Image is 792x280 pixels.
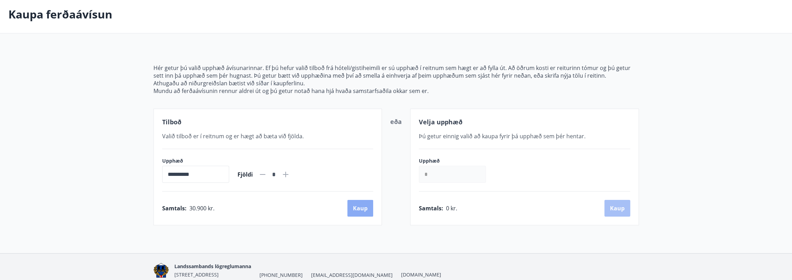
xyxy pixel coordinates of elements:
span: Samtals : [419,204,443,212]
p: Mundu að ferðaávísunin rennur aldrei út og þú getur notað hana hjá hvaða samstarfsaðila okkar sem... [153,87,639,95]
span: Valið tilboð er í reitnum og er hægt að bæta við fjölda. [162,132,304,140]
span: Þú getur einnig valið að kaupa fyrir þá upphæð sem þér hentar. [419,132,586,140]
a: [DOMAIN_NAME] [401,271,441,278]
button: Kaup [347,200,373,217]
span: Samtals : [162,204,187,212]
label: Upphæð [419,157,493,164]
span: Fjöldi [237,171,253,178]
img: 1cqKbADZNYZ4wXUG0EC2JmCwhQh0Y6EN22Kw4FTY.png [153,263,169,278]
p: Hér getur þú valið upphæð ávísunarinnar. Ef þú hefur valið tilboð frá hóteli/gistiheimili er sú u... [153,64,639,79]
span: Landssambands lögreglumanna [174,263,251,270]
span: eða [390,117,402,126]
label: Upphæð [162,157,229,164]
p: Athugaðu að niðurgreiðslan bætist við síðar í kaupferlinu. [153,79,639,87]
span: Tilboð [162,118,181,126]
span: 0 kr. [446,204,457,212]
span: [EMAIL_ADDRESS][DOMAIN_NAME] [311,272,393,279]
span: [STREET_ADDRESS] [174,271,219,278]
span: Velja upphæð [419,118,462,126]
span: 30.900 kr. [189,204,214,212]
span: [PHONE_NUMBER] [259,272,303,279]
p: Kaupa ferðaávísun [8,7,112,22]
